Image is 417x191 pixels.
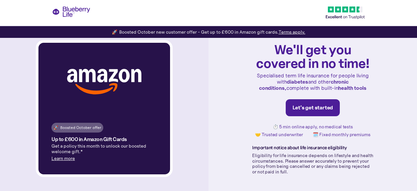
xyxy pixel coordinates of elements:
[279,29,305,35] a: Terms apply.
[252,153,373,175] p: Eligibility for life insurance depends on lifestyle and health circumstances. Please answer accur...
[53,124,101,131] div: 🚀 Boosted October offer
[252,72,373,91] p: Specialised term life insurance for people living with and other complete with built-in
[51,155,75,161] a: Learn more
[293,104,333,111] div: Let's get started
[259,78,349,91] strong: chronic conditions,
[112,29,305,35] div: 🚀 Boosted October new customer offer - Get up to £600 in Amazon gift cards.
[255,132,303,137] p: 🤝 Trusted underwriter
[313,132,370,137] p: 🗓️ Fixed monthly premiums
[51,143,157,154] p: Get a policy this month to unlock our boosted welcome gift.*
[273,124,353,130] p: ⏱️ 5 min online apply, no medical tests
[286,99,340,116] a: Let's get started
[287,78,308,85] strong: diabetes
[252,42,373,70] h1: We'll get you covered in no time!
[252,145,347,151] strong: Important notice about life insurance eligibility
[51,136,127,142] h4: Up to £600 in Amazon Gift Cards
[338,85,367,91] strong: health tools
